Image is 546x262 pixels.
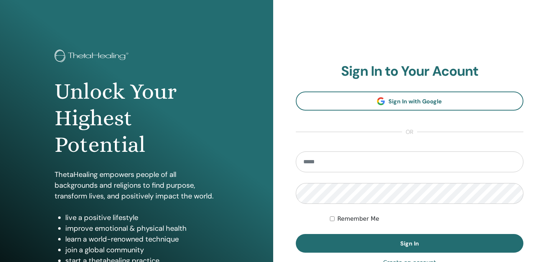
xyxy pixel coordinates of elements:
button: Sign In [296,234,524,253]
p: ThetaHealing empowers people of all backgrounds and religions to find purpose, transform lives, a... [55,169,219,201]
span: or [402,128,417,136]
h1: Unlock Your Highest Potential [55,78,219,158]
li: join a global community [65,244,219,255]
li: live a positive lifestyle [65,212,219,223]
span: Sign In with Google [388,98,442,105]
label: Remember Me [337,215,379,223]
div: Keep me authenticated indefinitely or until I manually logout [330,215,523,223]
li: learn a world-renowned technique [65,234,219,244]
a: Sign In with Google [296,92,524,111]
li: improve emotional & physical health [65,223,219,234]
span: Sign In [400,240,419,247]
h2: Sign In to Your Acount [296,63,524,80]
